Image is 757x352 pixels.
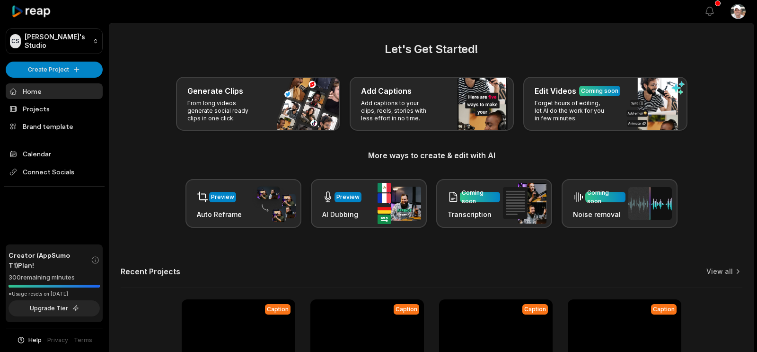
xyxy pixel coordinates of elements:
h3: More ways to create & edit with AI [121,150,742,161]
p: Add captions to your clips, reels, stories with less effort in no time. [361,99,434,122]
span: Creator (AppSumo T1) Plan! [9,250,91,270]
a: Brand template [6,118,103,134]
button: Create Project [6,62,103,78]
a: Home [6,83,103,99]
div: Coming soon [462,189,498,206]
span: Connect Socials [6,163,103,181]
div: Preview [211,193,234,201]
div: Coming soon [581,87,618,95]
a: Projects [6,101,103,117]
a: Terms [74,336,92,344]
div: CS [10,34,21,48]
p: [PERSON_NAME]'s Studio [25,33,89,50]
h3: Add Captions [361,85,412,97]
h3: Noise removal [573,209,625,219]
span: Help [28,336,42,344]
button: Upgrade Tier [9,300,100,316]
div: Coming soon [587,189,624,206]
a: Calendar [6,146,103,162]
h3: Auto Reframe [197,209,242,219]
a: View all [706,267,733,276]
img: noise_removal.png [628,187,672,220]
img: ai_dubbing.png [378,183,421,224]
h2: Recent Projects [121,267,180,276]
a: Privacy [47,336,68,344]
div: Preview [336,193,360,201]
p: Forget hours of editing, let AI do the work for you in few minutes. [535,99,608,122]
h3: AI Dubbing [322,209,361,219]
div: 300 remaining minutes [9,273,100,282]
button: Help [17,336,42,344]
h3: Edit Videos [535,85,576,97]
h3: Transcription [448,209,500,219]
h2: Let's Get Started! [121,41,742,58]
img: auto_reframe.png [252,185,296,222]
div: *Usage resets on [DATE] [9,290,100,298]
img: transcription.png [503,183,546,224]
h3: Generate Clips [187,85,243,97]
p: From long videos generate social ready clips in one click. [187,99,261,122]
